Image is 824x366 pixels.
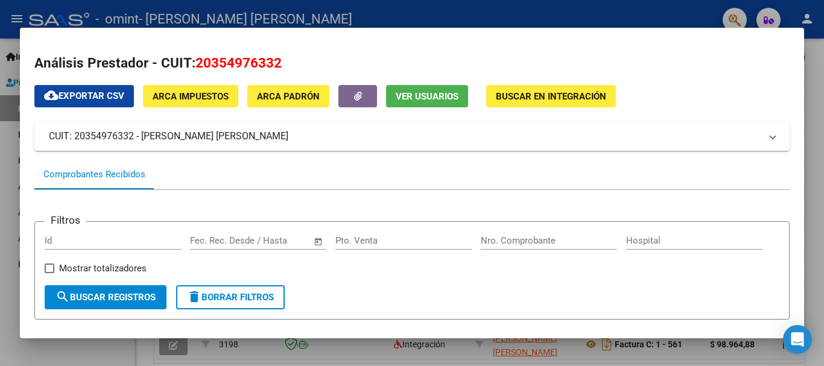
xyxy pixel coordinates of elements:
div: Open Intercom Messenger [783,325,812,354]
h2: Análisis Prestador - CUIT: [34,53,790,74]
mat-icon: cloud_download [44,88,59,103]
button: Ver Usuarios [386,85,468,107]
span: Buscar Registros [55,292,156,303]
button: ARCA Padrón [247,85,329,107]
button: Buscar Registros [45,285,166,309]
button: ARCA Impuestos [143,85,238,107]
span: 20354976332 [195,55,282,71]
span: Buscar en Integración [496,91,606,102]
mat-panel-title: CUIT: 20354976332 - [PERSON_NAME] [PERSON_NAME] [49,129,761,144]
button: Buscar en Integración [486,85,616,107]
mat-icon: delete [187,289,201,304]
span: Mostrar totalizadores [59,261,147,276]
button: Borrar Filtros [176,285,285,309]
mat-expansion-panel-header: CUIT: 20354976332 - [PERSON_NAME] [PERSON_NAME] [34,122,790,151]
button: Exportar CSV [34,85,134,107]
button: Open calendar [312,235,326,248]
span: ARCA Padrón [257,91,320,102]
span: Borrar Filtros [187,292,274,303]
div: Comprobantes Recibidos [43,168,145,181]
input: Fecha inicio [190,235,239,246]
span: Exportar CSV [44,90,124,101]
span: Ver Usuarios [396,91,458,102]
span: ARCA Impuestos [153,91,229,102]
mat-icon: search [55,289,70,304]
input: Fecha fin [250,235,308,246]
h3: Filtros [45,212,86,228]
